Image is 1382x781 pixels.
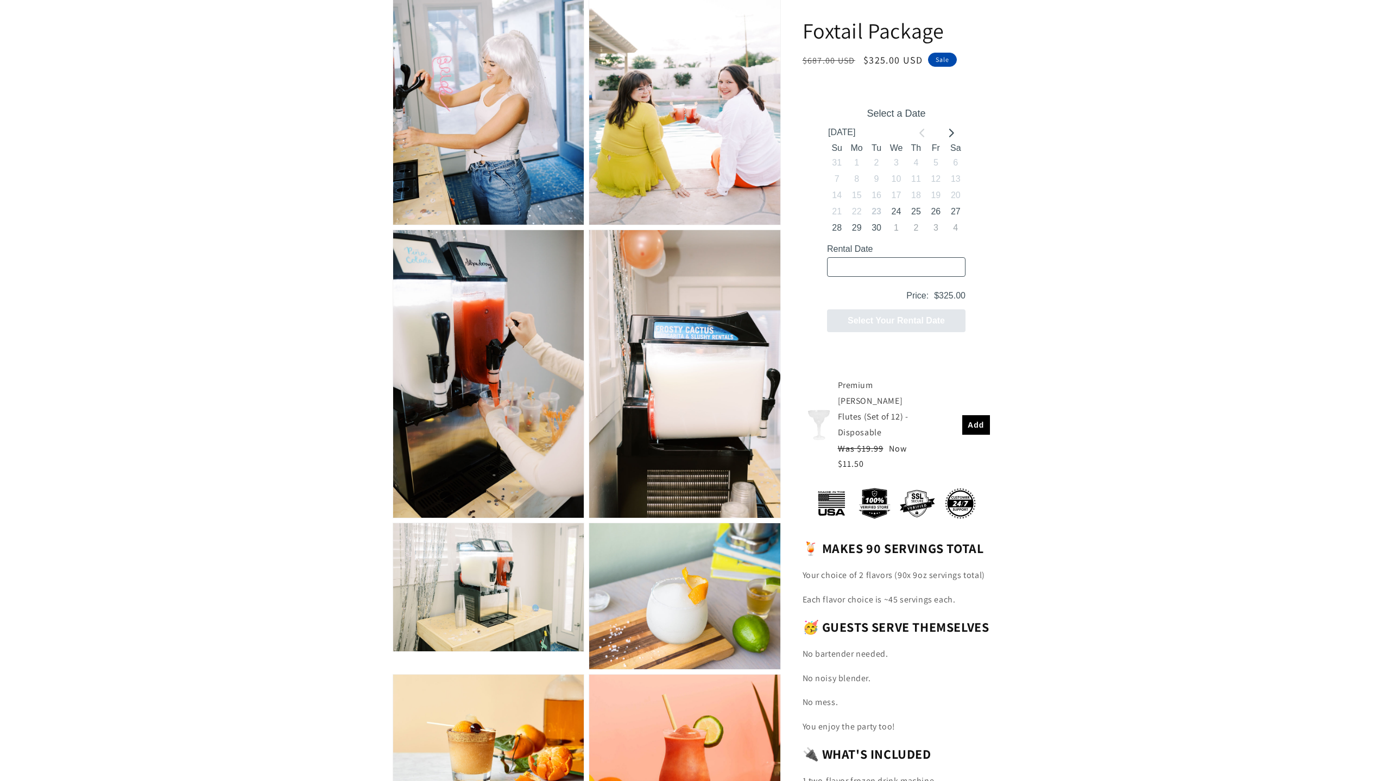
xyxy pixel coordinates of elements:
img: Made In USA [814,486,849,522]
span: No mess. [803,697,838,708]
span: ​​No bartender needed. [803,648,888,659]
span: You enjoy the party too! [803,721,895,732]
img: tab_keywords_by_traffic_grey.svg [108,63,117,72]
b: 🔌 WHAT'S INCLUDED [803,745,931,763]
b: 🍹 MAKES 90 SERVINGS TOTAL [803,539,984,557]
div: Domain Overview [41,64,97,71]
span: Each flavor choice is ~45 servings each. [803,594,956,605]
img: tab_domain_overview_orange.svg [29,63,38,72]
span: $325.00 USD [863,54,923,66]
span: Sale [928,53,957,67]
img: website_grey.svg [17,28,26,37]
span: No noisy blender. [803,672,871,684]
a: Premium [PERSON_NAME] Flutes (Set of 12) - Disposable [838,380,908,438]
span: Your choice of 2 flavors (90x 9oz servings total) [803,569,985,581]
img: SSL Verified Secure [900,486,935,522]
span: Was $19.99 [838,443,884,454]
div: Keywords by Traffic [120,64,183,71]
span: Premium Margarita Glass Flutes (Set of 12) - Disposable [838,380,908,438]
div: v 4.0.25 [30,17,53,26]
iframe: widget_xcomponent [803,84,990,357]
img: 100% Verified [857,486,892,522]
img: 24/7 Support [943,486,978,522]
img: Premium Margarita Glass Flutes (Set of 12) - Disposable [803,409,835,442]
h1: Foxtail Package [803,16,990,45]
span: Now $11.50 [838,443,907,470]
s: $687.00 USD [803,55,855,66]
img: logo_orange.svg [17,17,26,26]
div: Domain: [DOMAIN_NAME] [28,28,119,37]
span: Add [968,421,985,430]
b: 🥳 GUESTS SERVE THEMSELVES [803,618,989,636]
button: Add [962,416,990,435]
